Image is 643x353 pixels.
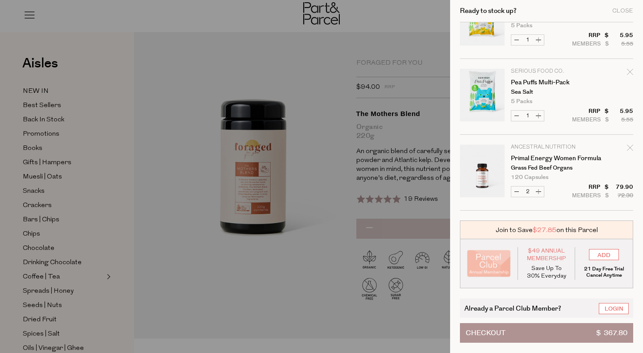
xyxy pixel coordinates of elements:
h2: Ready to stock up? [460,8,517,14]
input: QTY Pea Puffs Multi-Pack [522,111,533,121]
span: $27.85 [533,225,556,235]
a: Pea Puffs Multi-Pack [511,79,580,86]
div: Join to Save on this Parcel [460,220,633,239]
p: Grass Fed Beef Organs [511,165,580,171]
p: Serious Food Co. [511,69,580,74]
input: ADD [589,249,619,260]
div: Remove Primal Energy Women Formula [627,143,633,155]
span: $49 Annual Membership [525,247,568,262]
p: 21 Day Free Trial Cancel Anytime [582,266,626,278]
input: QTY Primal Energy Women Formula [522,187,533,197]
p: Sea Salt [511,89,580,95]
span: Checkout [466,324,505,342]
a: Primal Energy Women Formula [511,155,580,162]
span: 5 Packs [511,23,532,29]
p: Save Up To 30% Everyday [525,265,568,280]
div: Close [612,8,633,14]
span: 5 Packs [511,99,532,104]
div: Remove Pea Puffs Multi-Pack [627,67,633,79]
a: Login [599,303,629,314]
p: Ancestral Nutrition [511,145,580,150]
span: 120 Capsules [511,174,548,180]
input: QTY Pea Puffs Multi-Pack [522,35,533,45]
span: Already a Parcel Club Member? [464,303,561,313]
button: Checkout$ 367.80 [460,323,633,343]
span: $ 367.80 [596,324,627,342]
